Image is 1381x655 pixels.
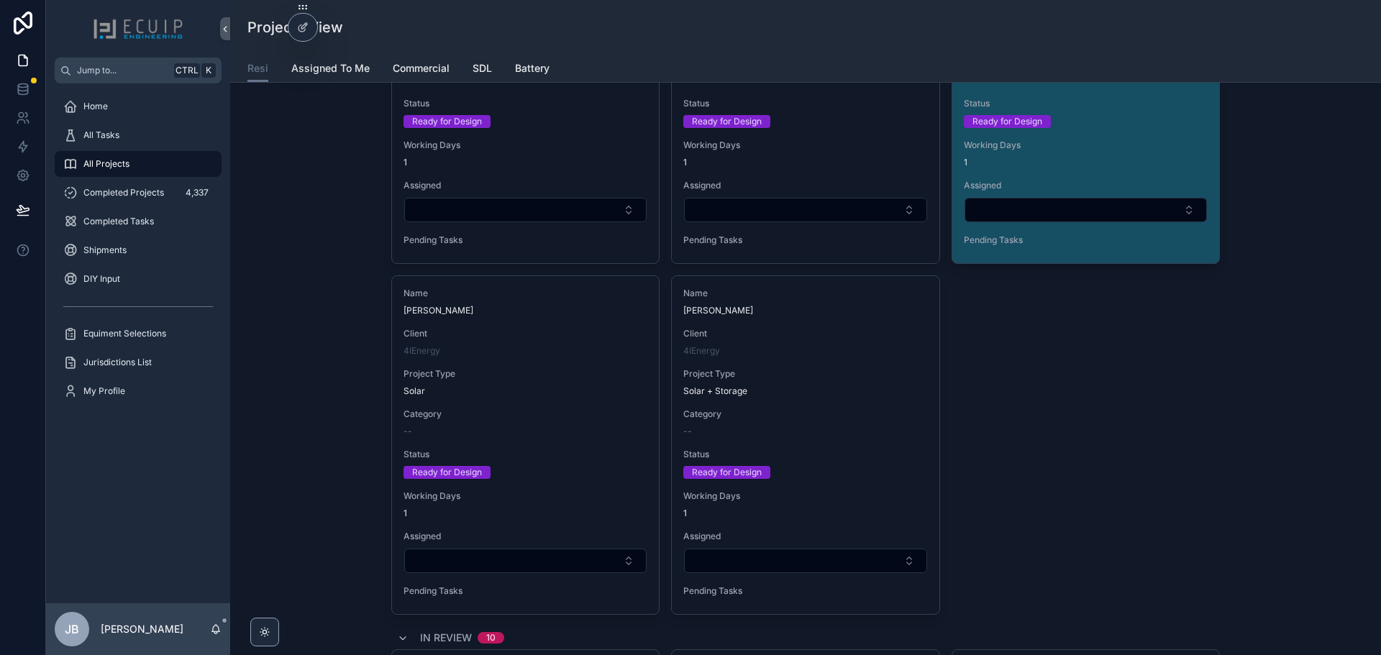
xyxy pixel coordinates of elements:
span: Assigned [964,180,1208,191]
span: Client [683,328,927,339]
div: Ready for Design [692,115,762,128]
span: Working Days [683,139,927,151]
span: Client [404,328,647,339]
span: -- [683,426,692,437]
div: Ready for Design [692,466,762,479]
span: All Projects [83,158,129,170]
a: My Profile [55,378,222,404]
span: [PERSON_NAME] [683,305,927,316]
img: App logo [93,17,183,40]
span: Working Days [964,139,1208,151]
a: Name[PERSON_NAME]Client4IEnergyProject TypeSolar + StorageCategory--StatusReady for DesignWorking... [671,275,939,615]
span: Assigned [404,180,647,191]
span: JB [65,620,79,638]
a: Assigned To Me [291,55,370,84]
span: Shipments [83,244,127,256]
span: Ctrl [174,63,200,78]
span: 1 [683,157,927,168]
button: Select Button [965,198,1207,222]
span: Assigned To Me [291,61,370,75]
span: Assigned [683,180,927,191]
span: Working Days [683,490,927,502]
button: Select Button [684,198,926,222]
span: -- [404,426,412,437]
span: Solar + Storage [683,385,747,397]
button: Select Button [404,549,647,573]
span: Resi [247,61,268,75]
a: All Tasks [55,122,222,148]
span: Name [404,288,647,299]
a: All Projects [55,151,222,177]
span: 1 [404,157,647,168]
span: SDL [473,61,492,75]
span: Category [683,408,927,420]
span: Category [404,408,647,420]
h1: Projects View [247,17,343,37]
div: 4,337 [181,184,213,201]
span: Status [683,449,927,460]
span: Battery [515,61,550,75]
span: K [203,65,214,76]
span: Status [404,449,647,460]
span: Jump to... [77,65,168,76]
span: [PERSON_NAME] [404,305,647,316]
div: Ready for Design [412,466,482,479]
span: All Tasks [83,129,119,141]
span: DIY Input [83,273,120,285]
a: Battery [515,55,550,84]
span: Solar [404,385,425,397]
a: Name[PERSON_NAME]Client4IEnergyProject TypeSolarCategory--StatusReady for DesignWorking Days1Assi... [391,275,660,615]
p: [PERSON_NAME] [101,622,183,636]
span: Pending Tasks [964,234,1208,246]
span: Pending Tasks [683,585,927,597]
span: Project Type [683,368,927,380]
a: Resi [247,55,268,83]
span: Status [964,98,1208,109]
span: Home [83,101,108,112]
span: Commercial [393,61,450,75]
span: Pending Tasks [404,234,647,246]
div: Ready for Design [972,115,1042,128]
span: 1 [964,157,1208,168]
span: 1 [683,508,927,519]
button: Select Button [404,198,647,222]
span: Pending Tasks [683,234,927,246]
a: SDL [473,55,492,84]
a: DIY Input [55,266,222,292]
div: 10 [486,632,496,643]
span: Assigned [404,531,647,542]
a: Commercial [393,55,450,84]
span: Completed Projects [83,187,164,198]
span: Completed Tasks [83,216,154,227]
a: 4IEnergy [404,345,440,357]
span: Status [683,98,927,109]
span: My Profile [83,385,125,397]
button: Jump to...CtrlK [55,58,222,83]
span: Working Days [404,139,647,151]
span: Project Type [404,368,647,380]
span: 1 [404,508,647,519]
span: Status [404,98,647,109]
a: Equiment Selections [55,321,222,347]
span: Assigned [683,531,927,542]
span: Working Days [404,490,647,502]
a: Jurisdictions List [55,349,222,375]
a: Completed Tasks [55,209,222,234]
a: 4IEnergy [683,345,720,357]
a: Shipments [55,237,222,263]
a: Home [55,93,222,119]
span: Jurisdictions List [83,357,152,368]
div: Ready for Design [412,115,482,128]
span: Pending Tasks [404,585,647,597]
span: Equiment Selections [83,328,166,339]
a: Completed Projects4,337 [55,180,222,206]
div: scrollable content [46,83,230,423]
span: Name [683,288,927,299]
button: Select Button [684,549,926,573]
span: In Review [420,631,472,645]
